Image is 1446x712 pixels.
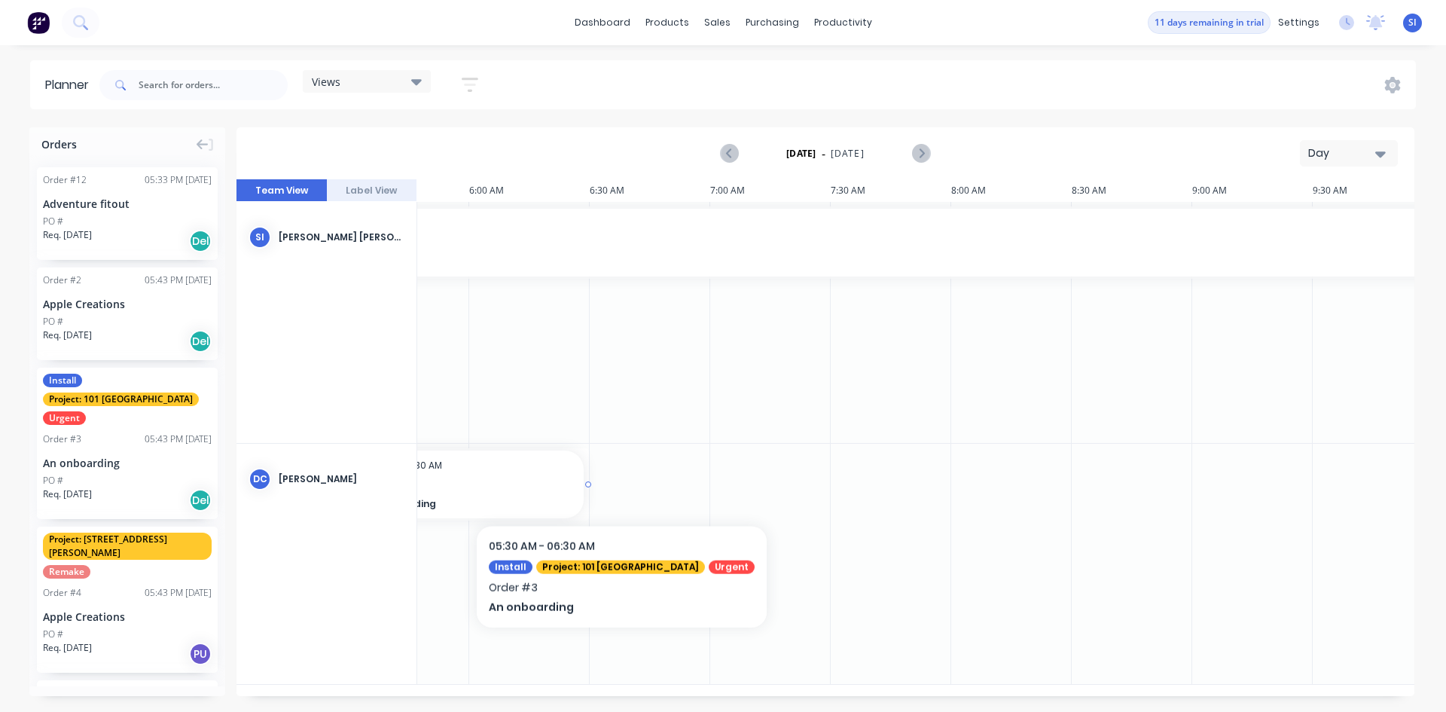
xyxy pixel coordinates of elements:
[43,474,63,487] div: PO #
[43,196,212,212] div: Adventure fitout
[236,179,327,202] button: Team View
[364,485,575,497] span: Order # 3
[145,432,212,446] div: 05:43 PM [DATE]
[43,374,82,387] span: Install
[145,173,212,187] div: 05:33 PM [DATE]
[312,74,340,90] span: Views
[43,393,199,406] span: Project: 101 [GEOGRAPHIC_DATA]
[638,11,697,34] div: products
[1308,145,1377,161] div: Day
[710,179,831,202] div: 7:00 AM
[43,173,87,187] div: Order # 12
[43,641,92,655] span: Req. [DATE]
[831,179,951,202] div: 7:30 AM
[43,487,92,501] span: Req. [DATE]
[43,533,212,560] span: Project: [STREET_ADDRESS][PERSON_NAME]
[43,228,92,242] span: Req. [DATE]
[43,328,92,342] span: Req. [DATE]
[43,628,63,641] div: PO #
[364,459,442,472] span: 5:30 AM - 6:30 AM
[697,11,738,34] div: sales
[43,609,212,625] div: Apple Creations
[951,179,1072,202] div: 8:00 AM
[590,179,710,202] div: 6:30 AM
[43,455,212,471] div: An onboarding
[279,472,404,486] div: [PERSON_NAME]
[786,147,816,160] strong: [DATE]
[1192,179,1313,202] div: 9:00 AM
[43,296,212,312] div: Apple Creations
[145,273,212,287] div: 05:43 PM [DATE]
[822,145,825,163] span: -
[145,586,212,600] div: 05:43 PM [DATE]
[139,70,288,100] input: Search for orders...
[327,179,417,202] button: Label View
[469,179,590,202] div: 6:00 AM
[249,226,271,249] div: Si
[738,11,807,34] div: purchasing
[189,489,212,512] div: Del
[43,586,81,600] div: Order # 4
[567,11,638,34] a: dashboard
[189,643,212,665] div: PU
[43,411,86,425] span: Urgent
[27,11,50,34] img: Factory
[279,231,404,244] div: [PERSON_NAME] [PERSON_NAME][EMAIL_ADDRESS][DOMAIN_NAME] (You)
[45,76,96,94] div: Planner
[831,147,865,160] span: [DATE]
[1313,179,1433,202] div: 9:30 AM
[189,330,212,353] div: Del
[807,11,880,34] div: productivity
[1271,11,1327,34] div: settings
[189,230,212,252] div: Del
[721,144,739,163] button: Previous page
[249,468,271,490] div: DC
[43,565,90,579] span: Remake
[43,215,63,228] div: PO #
[1072,179,1192,202] div: 8:30 AM
[1148,11,1271,34] button: 11 days remaining in trial
[43,432,81,446] div: Order # 3
[912,144,929,163] button: Next page
[1408,16,1417,29] span: SI
[43,273,81,287] div: Order # 2
[41,136,77,152] span: Orders
[43,315,63,328] div: PO #
[1300,140,1398,167] button: Day
[364,498,554,509] span: An onboarding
